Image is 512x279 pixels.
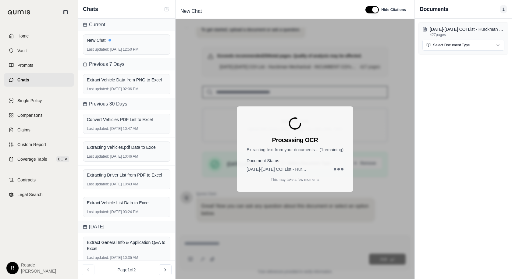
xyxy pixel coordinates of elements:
[83,5,98,13] span: Chats
[4,188,74,201] a: Legal Search
[87,47,109,52] span: Last updated:
[163,5,170,13] button: Cannot create new chat while OCR is processing
[4,123,74,137] a: Claims
[61,7,70,17] button: Collapse sidebar
[430,26,504,32] p: 2025-2026 COI List - Hurckman Mechanical - INCUMBENT COI's NOT OURS.pdf
[87,144,166,150] div: Extracting Vehicles.pdf Data to Excel
[87,209,109,214] span: Last updated:
[17,191,43,198] span: Legal Search
[17,156,47,162] span: Coverage Table
[178,6,358,16] div: Edit Title
[8,10,30,15] img: Qumis Logo
[178,6,204,16] span: New Chat
[247,158,343,164] h4: Document Status:
[4,109,74,122] a: Comparisons
[87,87,109,91] span: Last updated:
[87,154,166,159] div: [DATE] 10:46 AM
[87,77,166,83] div: Extract Vehicle Data from PNG to Excel
[87,182,109,187] span: Last updated:
[118,267,136,273] span: Page 1 of 2
[87,182,166,187] div: [DATE] 10:43 AM
[78,19,175,31] div: Current
[78,58,175,70] div: Previous 7 Days
[17,62,33,68] span: Prompts
[78,221,175,233] div: [DATE]
[87,116,166,123] div: Convert Vehicles PDF List to Excel
[4,173,74,187] a: Contracts
[87,47,166,52] div: [DATE] 12:50 PM
[17,48,27,54] span: Vault
[87,154,109,159] span: Last updated:
[4,138,74,151] a: Custom Report
[4,94,74,107] a: Single Policy
[21,262,56,268] span: Rearde
[4,152,74,166] a: Coverage TableBETA
[87,172,166,178] div: Extracting Driver List from PDF to Excel
[381,7,406,12] span: Hide Citations
[247,166,308,172] span: [DATE]-[DATE] COI List - Hurckman Mechanical - INCUMBENT COI's NOT OURS.pdf
[87,239,166,252] div: Extract General Info & Application Q&A to Excel
[87,255,166,260] div: [DATE] 10:35 AM
[271,177,319,182] p: This may take a few moments
[430,32,504,37] p: 427 pages
[17,177,36,183] span: Contracts
[87,200,166,206] div: Extract Vehicle List Data to Excel
[87,126,109,131] span: Last updated:
[272,136,318,144] h3: Processing OCR
[87,255,109,260] span: Last updated:
[17,141,46,148] span: Custom Report
[4,73,74,87] a: Chats
[78,98,175,110] div: Previous 30 Days
[17,98,42,104] span: Single Policy
[500,5,507,13] span: 1
[56,156,69,162] span: BETA
[422,26,504,37] button: [DATE]-[DATE] COI List - Hurckman Mechanical - INCUMBENT COI's NOT OURS.pdf427pages
[17,33,29,39] span: Home
[87,126,166,131] div: [DATE] 10:47 AM
[87,37,166,43] div: New Chat
[87,87,166,91] div: [DATE] 02:06 PM
[17,127,30,133] span: Claims
[247,147,343,153] p: Extracting text from your documents... ( 1 remaining)
[17,77,29,83] span: Chats
[17,112,42,118] span: Comparisons
[87,209,166,214] div: [DATE] 03:24 PM
[420,5,448,13] h3: Documents
[6,262,19,274] div: R
[4,29,74,43] a: Home
[4,59,74,72] a: Prompts
[21,268,56,274] span: [PERSON_NAME]
[4,44,74,57] a: Vault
